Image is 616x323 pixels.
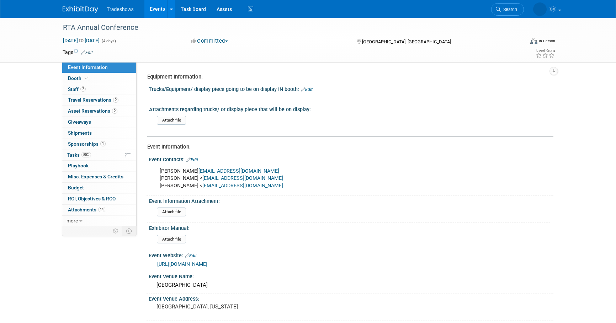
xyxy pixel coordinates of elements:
[78,38,85,43] span: to
[198,168,279,174] a: [EMAIL_ADDRESS][DOMAIN_NAME]
[156,303,309,310] pre: [GEOGRAPHIC_DATA], [US_STATE]
[67,152,91,158] span: Tasks
[536,49,555,52] div: Event Rating
[538,38,555,44] div: In-Person
[62,95,136,106] a: Travel Reservations2
[301,87,313,92] a: Edit
[62,128,136,139] a: Shipments
[98,207,105,212] span: 14
[81,50,93,55] a: Edit
[62,161,136,171] a: Playbook
[68,163,89,168] span: Playbook
[68,75,90,81] span: Booth
[85,76,88,80] i: Booth reservation complete
[68,130,92,136] span: Shipments
[149,84,553,93] div: Trucks/Equipment/ display piece going to be on display IN booth:
[149,154,553,163] div: Event Contacts:
[62,73,136,84] a: Booth
[63,37,100,44] span: [DATE] [DATE]
[60,21,513,34] div: RTA Annual Conference
[186,157,198,162] a: Edit
[188,37,231,45] button: Committed
[62,150,136,161] a: Tasks50%
[62,84,136,95] a: Staff2
[157,261,207,267] a: [URL][DOMAIN_NAME]
[149,271,553,280] div: Event Venue Name:
[475,7,491,12] span: Search
[362,39,451,44] span: [GEOGRAPHIC_DATA], [GEOGRAPHIC_DATA]
[482,37,555,48] div: Event Format
[63,6,98,13] img: ExhibitDay
[68,141,106,147] span: Sponsorships
[62,216,136,226] a: more
[63,49,93,56] td: Tags
[68,119,91,125] span: Giveaways
[62,205,136,215] a: Attachments14
[80,86,86,92] span: 2
[81,152,91,157] span: 50%
[100,141,106,146] span: 1
[147,73,548,81] div: Equipment Information:
[185,253,197,258] a: Edit
[149,250,553,259] div: Event Website:
[62,172,136,182] a: Misc. Expenses & Credits
[68,207,105,212] span: Attachments
[68,196,116,201] span: ROI, Objectives & ROO
[149,196,550,205] div: Event Information Attachment:
[62,106,136,117] a: Asset Reservations2
[62,183,136,193] a: Budget
[465,3,498,16] a: Search
[68,97,118,103] span: Travel Reservations
[68,108,117,114] span: Asset Reservations
[507,4,547,12] img: Matlyn Lowrey
[154,280,548,291] div: [GEOGRAPHIC_DATA]
[122,226,137,236] td: Toggle Event Tabs
[149,104,550,113] div: Attachments regarding trucks/ or display piece that will be on display:
[155,164,475,193] div: [PERSON_NAME] [PERSON_NAME] < [PERSON_NAME] <
[202,183,283,189] a: [EMAIL_ADDRESS][DOMAIN_NAME]
[68,174,123,179] span: Misc. Expenses & Credits
[62,117,136,128] a: Giveaways
[530,38,537,44] img: Format-Inperson.png
[101,39,116,43] span: (4 days)
[112,108,117,114] span: 2
[147,143,548,151] div: Event Information:
[113,97,118,103] span: 2
[62,62,136,73] a: Event Information
[149,223,550,232] div: Exhibitor Manual:
[67,218,78,224] span: more
[62,139,136,150] a: Sponsorships1
[62,194,136,204] a: ROI, Objectives & ROO
[202,175,283,181] a: [EMAIL_ADDRESS][DOMAIN_NAME]
[68,185,84,190] span: Budget
[68,64,108,70] span: Event Information
[68,86,86,92] span: Staff
[107,6,134,12] span: Tradeshows
[110,226,122,236] td: Personalize Event Tab Strip
[149,294,553,302] div: Event Venue Address:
